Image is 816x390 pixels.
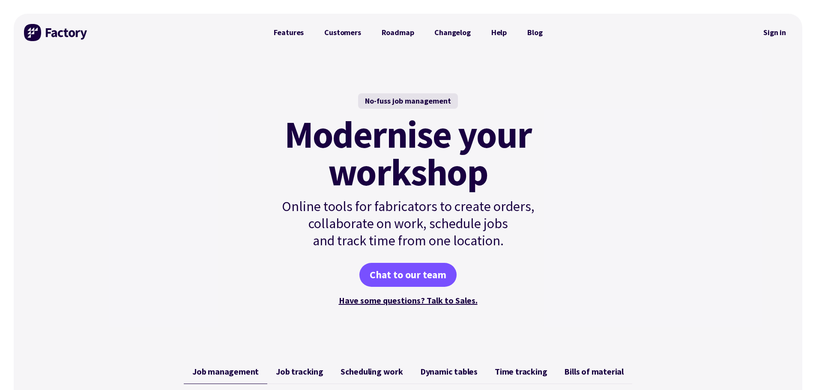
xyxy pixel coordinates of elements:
span: Job tracking [276,366,323,377]
a: Roadmap [371,24,424,41]
span: Job management [192,366,259,377]
span: Scheduling work [341,366,403,377]
p: Online tools for fabricators to create orders, collaborate on work, schedule jobs and track time ... [263,198,553,249]
a: Chat to our team [359,263,457,287]
nav: Primary Navigation [263,24,553,41]
a: Features [263,24,314,41]
mark: Modernise your workshop [284,116,532,191]
div: No-fuss job management [358,93,458,109]
a: Customers [314,24,371,41]
span: Dynamic tables [420,366,478,377]
a: Changelog [424,24,481,41]
a: Help [481,24,517,41]
a: Have some questions? Talk to Sales. [339,295,478,306]
span: Time tracking [495,366,547,377]
span: Bills of material [564,366,624,377]
nav: Secondary Navigation [757,23,792,42]
img: Factory [24,24,88,41]
a: Sign in [757,23,792,42]
a: Blog [517,24,553,41]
